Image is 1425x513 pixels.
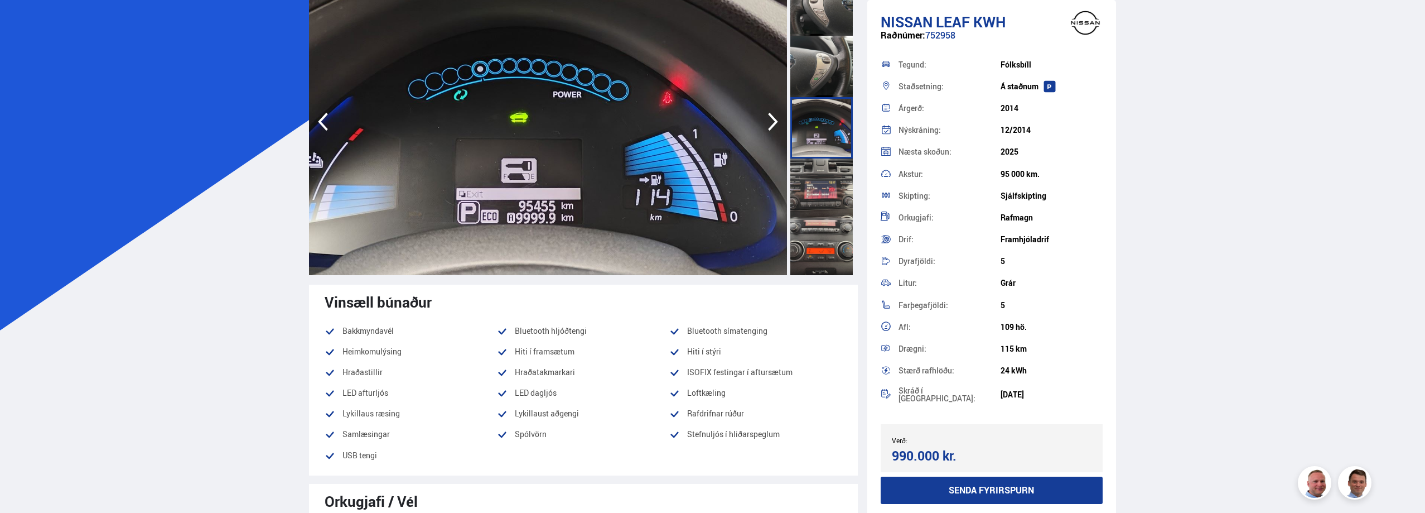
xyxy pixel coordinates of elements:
div: Vinsæll búnaður [325,294,842,310]
li: Bakkmyndavél [325,324,497,338]
img: FbJEzSuNWCJXmdc-.webp [1340,468,1373,501]
div: 95 000 km. [1001,170,1103,179]
li: Spólvörn [497,428,669,441]
li: Hiti í framsætum [497,345,669,358]
span: Nissan [881,12,933,32]
button: Senda fyrirspurn [881,477,1103,504]
div: Verð: [892,437,992,444]
div: Fólksbíll [1001,60,1103,69]
div: Næsta skoðun: [899,148,1001,156]
div: Drægni: [899,345,1001,353]
div: Dyrafjöldi: [899,257,1001,265]
li: Lykillaust aðgengi [497,407,669,420]
div: 2025 [1001,147,1103,156]
li: Loftkæling [669,386,842,400]
div: Orkugjafi: [899,214,1001,222]
div: Árgerð: [899,104,1001,112]
div: 990.000 kr. [892,448,988,463]
div: Á staðnum [1001,82,1103,91]
img: brand logo [1063,6,1108,40]
li: Rafdrifnar rúður [669,407,842,420]
div: Framhjóladrif [1001,235,1103,244]
div: Staðsetning: [899,83,1001,90]
li: LED afturljós [325,386,497,400]
li: Lykillaus ræsing [325,407,497,420]
div: Grár [1001,279,1103,287]
div: [DATE] [1001,390,1103,399]
li: Hraðatakmarkari [497,366,669,379]
div: Tegund: [899,61,1001,69]
div: Drif: [899,236,1001,243]
li: Samlæsingar [325,428,497,441]
div: Rafmagn [1001,213,1103,222]
div: Skipting: [899,192,1001,200]
div: 2014 [1001,104,1103,113]
li: Bluetooth hljóðtengi [497,324,669,338]
div: 109 hö. [1001,323,1103,332]
div: 5 [1001,301,1103,310]
div: Nýskráning: [899,126,1001,134]
div: 12/2014 [1001,126,1103,135]
div: Skráð í [GEOGRAPHIC_DATA]: [899,387,1001,402]
div: 115 km [1001,344,1103,353]
div: Akstur: [899,170,1001,178]
div: 752958 [881,30,1103,52]
div: Litur: [899,279,1001,287]
li: Hiti í stýri [669,345,842,358]
li: ISOFIX festingar í aftursætum [669,366,842,379]
div: 24 kWh [1001,366,1103,375]
li: Heimkomulýsing [325,345,497,358]
li: LED dagljós [497,386,669,400]
div: Farþegafjöldi: [899,301,1001,309]
li: Bluetooth símatenging [669,324,842,338]
span: Leaf KWH [936,12,1006,32]
li: Stefnuljós í hliðarspeglum [669,428,842,441]
button: Opna LiveChat spjallviðmót [9,4,42,38]
div: 5 [1001,257,1103,266]
div: Stærð rafhlöðu: [899,367,1001,375]
li: USB tengi [325,449,497,462]
div: Orkugjafi / Vél [325,493,842,510]
span: Raðnúmer: [881,29,925,41]
img: siFngHWaQ9KaOqBr.png [1300,468,1333,501]
div: Afl: [899,323,1001,331]
div: Sjálfskipting [1001,191,1103,200]
li: Hraðastillir [325,366,497,379]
